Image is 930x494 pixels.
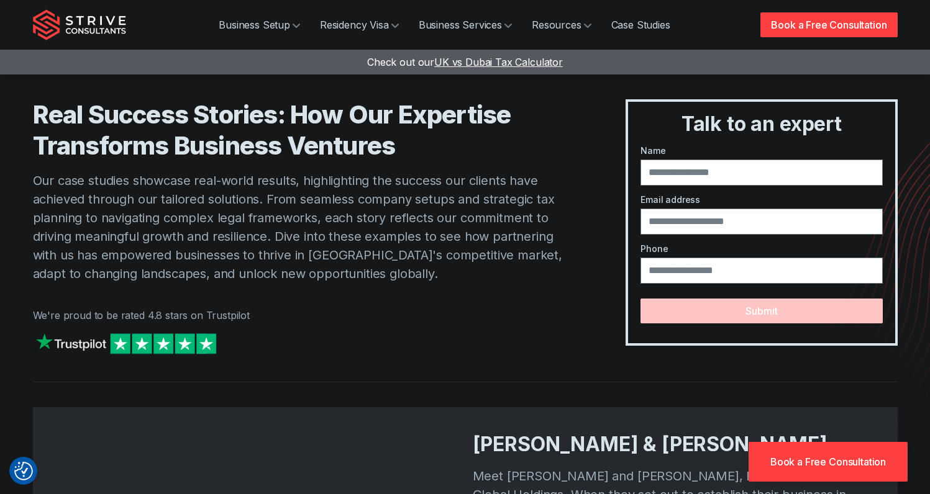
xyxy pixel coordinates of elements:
[522,12,601,37] a: Resources
[641,144,882,157] label: Name
[601,12,680,37] a: Case Studies
[310,12,409,37] a: Residency Visa
[367,56,563,68] a: Check out ourUK vs Dubai Tax Calculator
[33,330,219,357] img: Strive on Trustpilot
[33,308,577,323] p: We're proud to be rated 4.8 stars on Trustpilot
[633,112,890,137] h3: Talk to an expert
[33,171,577,283] p: Our case studies showcase real-world results, highlighting the success our clients have achieved ...
[209,12,310,37] a: Business Setup
[434,56,563,68] span: UK vs Dubai Tax Calculator
[14,462,33,480] img: Revisit consent button
[33,99,577,161] h1: Real Success Stories: How Our Expertise Transforms Business Ventures
[760,12,897,37] a: Book a Free Consultation
[641,193,882,206] label: Email address
[641,242,882,255] label: Phone
[473,432,873,457] h2: [PERSON_NAME] & [PERSON_NAME]
[33,9,126,40] img: Strive Consultants
[749,442,908,482] a: Book a Free Consultation
[14,462,33,480] button: Consent Preferences
[409,12,522,37] a: Business Services
[641,299,882,323] button: Submit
